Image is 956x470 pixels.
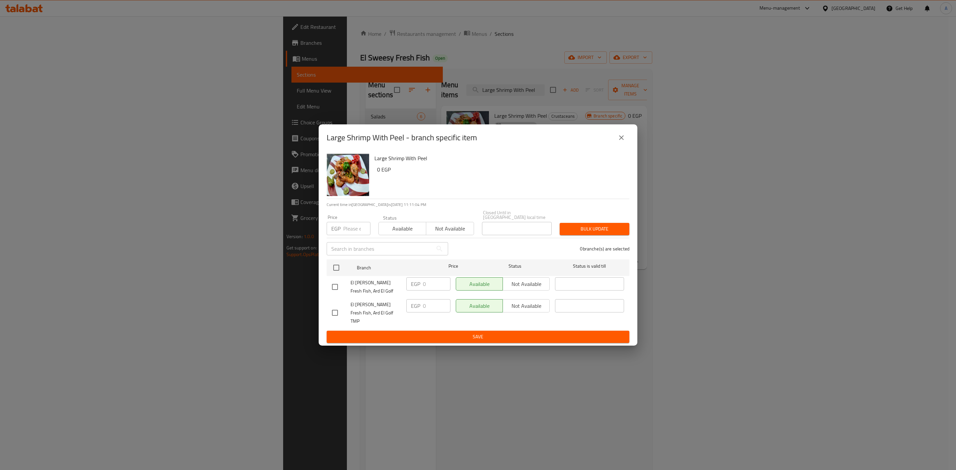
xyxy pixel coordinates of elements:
p: 0 branche(s) are selected [580,245,629,252]
span: Save [332,333,624,341]
span: El [PERSON_NAME] Fresh Fish, Ard El Golf TMP [351,301,401,325]
h6: Large Shrimp With Peel [374,154,624,163]
p: EGP [411,302,420,310]
button: Bulk update [560,223,629,235]
button: Available [378,222,426,235]
span: Bulk update [565,225,624,233]
span: Not available [429,224,471,234]
input: Please enter price [343,222,370,235]
p: Current time in [GEOGRAPHIC_DATA] is [DATE] 11:11:04 PM [327,202,629,208]
input: Please enter price [423,299,450,312]
button: close [613,130,629,146]
span: Status is valid till [555,262,624,270]
span: Price [431,262,475,270]
span: El [PERSON_NAME] Fresh Fish, Ard El Golf [351,279,401,295]
p: EGP [331,225,341,233]
span: Status [481,262,550,270]
input: Please enter price [423,277,450,291]
h2: Large Shrimp With Peel - branch specific item [327,132,477,143]
button: Not available [426,222,474,235]
span: Available [381,224,424,234]
h6: 0 EGP [377,165,624,174]
span: Branch [357,264,426,272]
p: EGP [411,280,420,288]
img: Large Shrimp With Peel [327,154,369,196]
button: Save [327,331,629,343]
input: Search in branches [327,242,433,255]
